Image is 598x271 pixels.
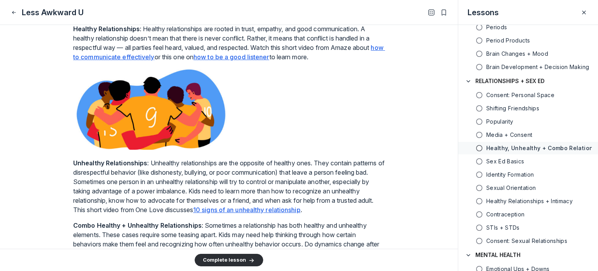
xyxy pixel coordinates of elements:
a: Brain Changes + Mood [458,48,598,60]
a: Period Products [458,34,598,47]
h4: MENTAL HEALTH [475,251,521,259]
strong: Combo Healthy + Unhealthy Relationships [73,221,202,229]
h4: RELATIONSHIPS + SEX ED [475,77,545,85]
button: MENTAL HEALTH [458,247,598,263]
button: Open Table of contents [427,8,436,17]
h5: Popularity [486,118,514,126]
a: Sex Ed Basics [458,155,598,168]
h5: Brain Development + Decision Making [486,63,589,71]
button: Bookmarks [439,8,448,17]
a: Healthy Relationships + Intimacy [458,195,598,207]
a: Periods [458,21,598,34]
p: : Unhealthy relationships are the opposite of healthy ones. They contain patterns of disrespectfu... [73,158,385,214]
h5: Identity Formation [486,171,534,179]
a: Consent: Personal Space [458,89,598,101]
h5: Sexual Orientation [486,184,536,192]
h5: Shifting Friendships [486,105,539,112]
a: 10 signs of an unhealthy relationship [193,206,301,214]
h5: Period Products [486,37,530,44]
h5: Healthy, Unhealthy + Combo Relationships [486,144,592,152]
h5: Contraception [486,211,525,218]
button: View attachment [73,68,229,150]
a: Identity Formation [458,168,598,181]
h3: Lessons [468,7,499,18]
button: Close [9,8,19,17]
p: : Healthy relationships are rooted in trust, empathy, and good communication. A healthy relations... [73,24,385,62]
h5: Periods [486,23,507,31]
h1: Less Awkward U [22,7,84,18]
h5: Brain Changes + Mood [486,50,548,58]
h5: Healthy Relationships + Intimacy [486,197,573,205]
a: Sexual Orientation [458,182,598,194]
h5: Sex Ed Basics [486,158,524,165]
h5: Consent: Personal Space [486,91,554,99]
strong: Healthy Relationships [73,25,140,33]
button: Close [579,8,589,17]
button: RELATIONSHIPS + SEX ED [458,73,598,89]
a: STIs + STDs [458,221,598,234]
a: Shifting Friendships [458,102,598,115]
a: Healthy, Unhealthy + Combo Relationships [458,142,598,154]
h5: Consent: Sexual Relationships [486,237,567,245]
h5: Media + Consent [486,131,532,139]
h5: STIs + STDs [486,224,520,232]
a: Consent: Sexual Relationships [458,235,598,247]
a: how to be a good listener [193,53,269,61]
button: Complete lesson [195,254,263,266]
a: Media + Consent [458,129,598,141]
a: Brain Development + Decision Making [458,61,598,73]
strong: Unhealthy Relationships [73,159,147,167]
a: Popularity [458,115,598,128]
a: Contraception [458,208,598,221]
